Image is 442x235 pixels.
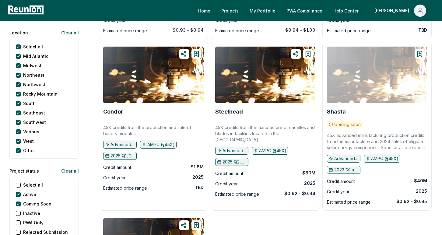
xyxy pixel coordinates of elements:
div: Estimated price range [215,191,259,198]
label: Location [9,30,28,36]
label: Various [23,128,39,135]
p: Advanced manufacturing [223,148,247,154]
p: 45X credits from the production and sale of battery modules. [103,125,203,137]
div: TBD [195,184,204,191]
div: $0.93 - $0.94 [173,27,204,33]
a: PWA Compliance [282,5,327,17]
button: Advanced manufacturing [215,147,249,155]
label: South [23,100,36,107]
a: Help Center [328,5,363,17]
b: Condor [103,108,123,115]
button: [PERSON_NAME] [370,5,431,17]
label: Select all [23,182,43,188]
div: Credit amount [327,178,355,185]
label: Select all [23,44,43,50]
div: Credit year [327,188,349,195]
label: Mid Atlantic [23,53,48,59]
div: 2025 [304,180,315,186]
button: 2025 Q1, 2025 Q2, 2025 Q3, 2025 Q4, 2026 Q1, 2026 Q2, 2026 Q3, 2026 Q4 [103,152,137,160]
div: 2025 [416,188,427,194]
a: Steelhead [215,109,243,115]
button: Clear all [56,26,79,39]
label: Other [23,147,35,154]
button: Advanced manufacturing [327,155,360,163]
label: West [23,138,34,144]
p: Advanced manufacturing [111,142,135,148]
label: Northwest [23,81,45,88]
label: Coming Soon [23,201,51,207]
label: Project status [9,168,39,174]
img: Condor [103,47,203,103]
div: $0.92 - $0.95 [396,198,427,205]
label: Midwest [23,62,41,69]
div: Credit amount [103,164,131,171]
a: Home [193,5,215,17]
p: AMPC (§45X) [259,148,286,154]
p: 45X credits from the manufacture of nacelles and blades in facilities located in the [GEOGRAPHIC_... [215,125,315,143]
a: Condor [103,109,123,115]
p: 45X advanced manufacturing production credits from the manufacture and 2024 sales of eligible sol... [327,132,427,151]
a: Projects [216,5,244,17]
div: Estimated price range [215,27,259,34]
label: Active [23,191,36,198]
button: 2023 Q1 and earlier [327,166,360,174]
p: 2023 Q1 and earlier [334,167,359,173]
div: $40M [414,178,427,184]
div: $1.8M [191,164,204,170]
div: Estimated price range [103,184,147,192]
div: Estimated price range [327,198,371,206]
div: TBD [418,27,427,33]
div: Credit year [215,180,238,188]
nav: Main [193,5,436,17]
label: Northeast [23,72,44,78]
div: $0.94 - $1.00 [285,27,315,33]
label: Southwest [23,119,46,125]
img: Steelhead [215,47,315,103]
p: 2025 Q1, 2025 Q2, 2025 Q3, 2025 Q4, 2026 Q1, 2026 Q2, 2026 Q3, 2026 Q4 [111,153,135,159]
label: PWA Only [23,219,44,226]
div: [PERSON_NAME] [374,5,412,17]
div: Credit amount [215,170,243,177]
div: 2025 [192,174,204,180]
p: AMPC (§45X) [371,156,398,162]
button: Advanced manufacturing [103,141,137,149]
div: Credit year [103,174,126,181]
label: Inactive [23,210,40,216]
div: Estimated price range [103,27,147,34]
p: Advanced manufacturing [334,156,359,162]
p: Coming soon [334,121,361,128]
button: 2025 Q2, 2025 Q3, 2025 Q4 [215,158,249,166]
b: Steelhead [215,108,243,115]
div: $60M [302,170,315,176]
label: Rocky Mountain [23,91,58,97]
div: $0.92 - $0.94 [284,191,315,197]
button: Clear all [56,165,79,177]
p: 2025 Q2, 2025 Q3, 2025 Q4 [223,159,247,165]
p: AMPC (§45X) [147,142,175,148]
label: Southeast [23,110,45,116]
a: My Portfolio [245,5,280,17]
div: Estimated price range [327,27,371,34]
